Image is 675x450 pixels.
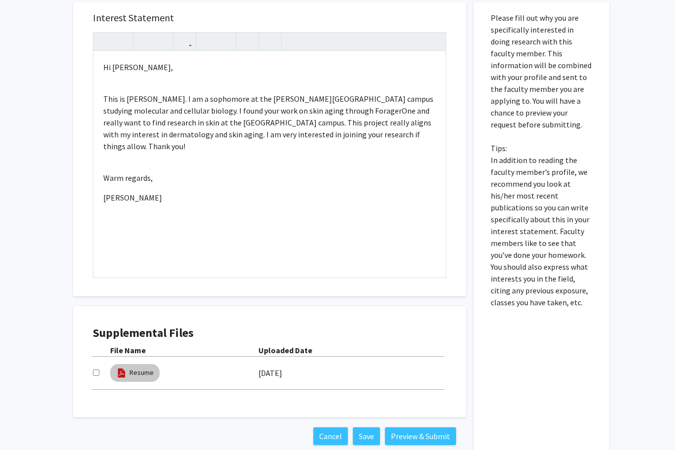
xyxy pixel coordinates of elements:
[258,345,312,355] b: Uploaded Date
[136,33,153,50] button: Superscript
[258,365,282,381] label: [DATE]
[239,33,256,50] button: Remove format
[153,33,170,50] button: Subscript
[116,368,127,378] img: pdf_icon.png
[103,93,436,152] p: This is [PERSON_NAME]. I am a sophomore at the [PERSON_NAME][GEOGRAPHIC_DATA] campus studying mol...
[176,33,193,50] button: Link
[110,345,146,355] b: File Name
[353,427,380,445] button: Save
[113,33,130,50] button: Emphasis (Ctrl + I)
[103,61,436,73] p: Hi [PERSON_NAME],
[313,427,348,445] button: Cancel
[103,172,436,184] p: Warm regards,
[96,33,113,50] button: Strong (Ctrl + B)
[216,33,233,50] button: Ordered list
[426,33,443,50] button: Fullscreen
[129,368,154,378] a: Resume
[93,326,446,340] h4: Supplemental Files
[491,12,592,308] p: Please fill out why you are specifically interested in doing research with this faculty member. T...
[93,12,446,24] h5: Interest Statement
[199,33,216,50] button: Unordered list
[261,33,279,50] button: Insert horizontal rule
[103,192,436,204] p: [PERSON_NAME]
[385,427,456,445] button: Preview & Submit
[7,406,42,443] iframe: Chat
[93,51,446,278] div: Note to users with screen readers: Please press Alt+0 or Option+0 to deactivate our accessibility...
